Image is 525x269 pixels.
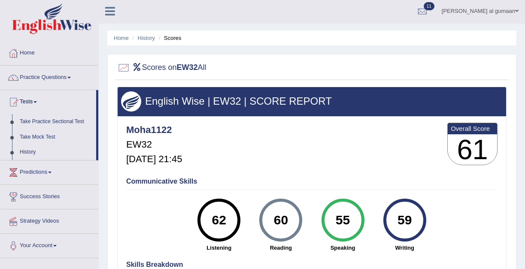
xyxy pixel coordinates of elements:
[16,130,96,145] a: Take Mock Test
[0,90,96,112] a: Tests
[316,244,369,252] strong: Speaking
[121,91,141,112] img: wings.png
[265,202,297,238] div: 60
[0,66,98,87] a: Practice Questions
[448,134,497,165] h3: 61
[121,96,503,107] h3: English Wise | EW32 | SCORE REPORT
[451,125,494,132] b: Overall Score
[0,160,98,182] a: Predictions
[192,244,246,252] strong: Listening
[16,145,96,160] a: History
[126,261,498,269] h4: Skills Breakdown
[126,139,182,150] h5: EW32
[16,114,96,130] a: Take Practice Sectional Test
[203,202,235,238] div: 62
[0,209,98,231] a: Strategy Videos
[126,154,182,164] h5: [DATE] 21:45
[389,202,420,238] div: 59
[177,63,198,72] b: EW32
[126,125,182,135] h4: Moha1122
[0,234,98,255] a: Your Account
[327,202,358,238] div: 55
[126,178,498,185] h4: Communicative Skills
[114,35,129,41] a: Home
[378,244,431,252] strong: Writing
[254,244,307,252] strong: Reading
[0,41,98,63] a: Home
[157,34,182,42] li: Scores
[0,185,98,206] a: Success Stories
[138,35,155,41] a: History
[117,61,206,74] h2: Scores on All
[424,2,434,10] span: 11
